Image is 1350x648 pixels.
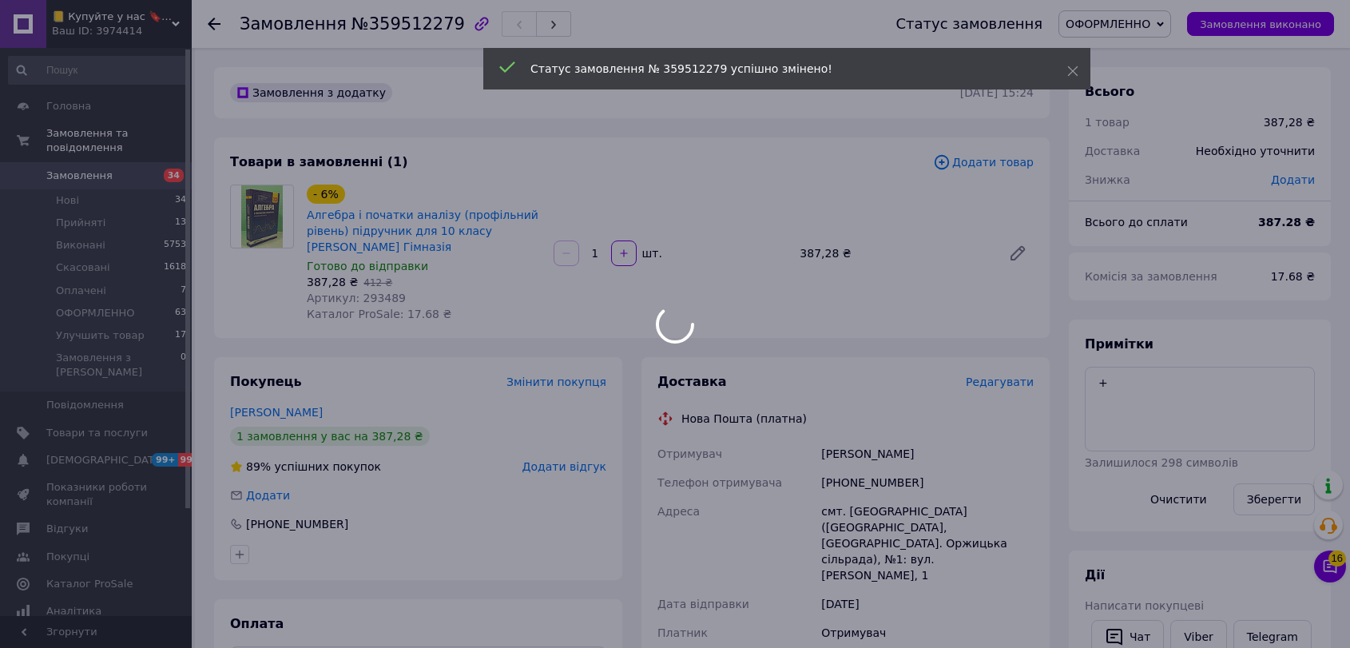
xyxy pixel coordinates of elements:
[657,598,749,610] span: Дата відправки
[307,185,345,204] div: - 6%
[1085,456,1238,469] span: Залишилося 298 символів
[1085,567,1105,582] span: Дії
[56,238,105,252] span: Виконані
[46,426,148,440] span: Товари та послуги
[1066,18,1150,30] span: ОФОРМЛЕННО
[46,522,88,536] span: Відгуки
[657,476,782,489] span: Телефон отримувача
[52,10,172,24] span: 📒 Купуйте у нас 🔖 - Буквоїд
[230,83,392,102] div: Замовлення з додатку
[208,16,220,32] div: Повернутися назад
[677,411,811,427] div: Нова Пошта (платна)
[1264,114,1315,130] div: 387,28 ₴
[657,626,708,639] span: Платник
[1085,84,1134,99] span: Всього
[657,505,700,518] span: Адреса
[818,497,1037,590] div: смт. [GEOGRAPHIC_DATA] ([GEOGRAPHIC_DATA], [GEOGRAPHIC_DATA]. Оржицька сільрада), №1: вул. [PERSO...
[793,242,995,264] div: 387,28 ₴
[56,306,134,320] span: ОФОРМЛЕННО
[1271,270,1315,283] span: 17.68 ₴
[230,406,323,419] a: [PERSON_NAME]
[46,126,192,155] span: Замовлення та повідомлення
[1258,216,1315,229] b: 387.28 ₴
[1002,237,1034,269] a: Редагувати
[152,453,178,467] span: 99+
[46,99,91,113] span: Головна
[307,209,538,253] a: Алгебра і початки аналізу (профільний рівень) підручник для 10 класу [PERSON_NAME] Гімназія
[230,374,302,389] span: Покупець
[175,306,186,320] span: 63
[1271,173,1315,186] span: Додати
[1085,116,1130,129] span: 1 товар
[56,284,106,298] span: Оплачені
[164,169,184,182] span: 34
[1314,551,1346,582] button: Чат з покупцем16
[530,61,1027,77] div: Статус замовлення № 359512279 успішно змінено!
[46,550,89,564] span: Покупці
[818,590,1037,618] div: [DATE]
[46,480,148,509] span: Показники роботи компанії
[307,260,428,272] span: Готово до відправки
[46,604,101,618] span: Аналітика
[246,460,271,473] span: 89%
[164,238,186,252] span: 5753
[1085,336,1153,352] span: Примітки
[8,56,188,85] input: Пошук
[178,453,204,467] span: 99+
[896,16,1043,32] div: Статус замовлення
[56,328,145,343] span: Улучшить товар
[46,453,165,467] span: [DEMOGRAPHIC_DATA]
[46,169,113,183] span: Замовлення
[46,398,124,412] span: Повідомлення
[230,616,284,631] span: Оплата
[818,468,1037,497] div: [PHONE_NUMBER]
[363,277,392,288] span: 412 ₴
[56,260,110,275] span: Скасовані
[46,577,133,591] span: Каталог ProSale
[52,24,192,38] div: Ваш ID: 3974414
[1085,173,1130,186] span: Знижка
[1200,18,1321,30] span: Замовлення виконано
[638,245,664,261] div: шт.
[307,276,358,288] span: 387,28 ₴
[56,193,79,208] span: Нові
[657,374,727,389] span: Доставка
[1085,270,1217,283] span: Комісія за замовлення
[818,618,1037,647] div: Отримувач
[241,185,283,248] img: Алгебра і початки аналізу (профільний рівень) підручник для 10 класу Мерзляк А. Г. Гімназія
[657,447,722,460] span: Отримувач
[1328,551,1346,567] span: 16
[522,460,606,473] span: Додати відгук
[230,427,430,446] div: 1 замовлення у вас на 387,28 ₴
[1186,133,1324,169] div: Необхідно уточнити
[175,328,186,343] span: 17
[56,351,181,380] span: Замовлення з [PERSON_NAME]
[1187,12,1334,36] button: Замовлення виконано
[1233,483,1315,515] button: Зберегти
[1085,216,1188,229] span: Всього до сплати
[164,260,186,275] span: 1618
[307,292,406,304] span: Артикул: 293489
[175,193,186,208] span: 34
[230,154,408,169] span: Товари в замовленні (1)
[181,284,186,298] span: 7
[56,216,105,230] span: Прийняті
[966,376,1034,388] span: Редагувати
[506,376,606,388] span: Змінити покупця
[246,489,290,502] span: Додати
[175,216,186,230] span: 13
[1085,367,1315,451] textarea: +
[307,308,451,320] span: Каталог ProSale: 17.68 ₴
[181,351,186,380] span: 0
[230,459,381,475] div: успішних покупок
[1085,145,1140,157] span: Доставка
[351,14,465,34] span: №359512279
[1137,483,1221,515] button: Очистити
[933,153,1034,171] span: Додати товар
[1085,599,1204,612] span: Написати покупцеві
[244,516,350,532] div: [PHONE_NUMBER]
[818,439,1037,468] div: [PERSON_NAME]
[240,14,347,34] span: Замовлення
